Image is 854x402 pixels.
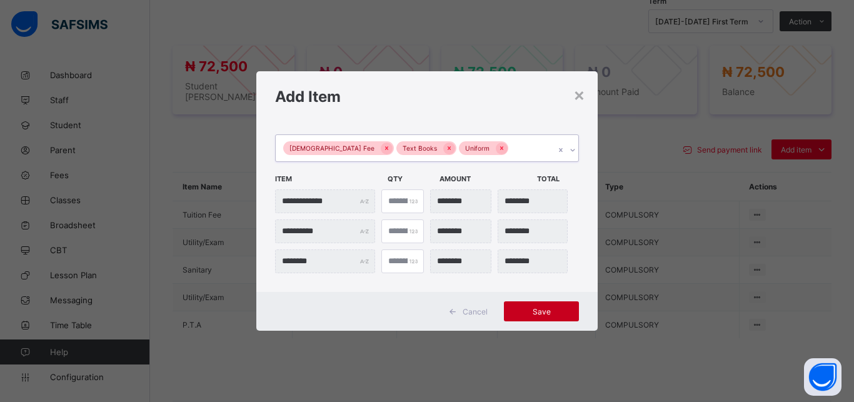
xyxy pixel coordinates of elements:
div: Text Books [396,141,443,156]
span: Amount [440,168,531,189]
div: × [573,84,585,105]
h1: Add Item [275,88,579,106]
div: Uniform [459,141,496,156]
span: Qty [388,168,433,189]
span: Item [275,168,381,189]
span: Save [513,307,570,316]
div: [DEMOGRAPHIC_DATA] Fee [283,141,381,156]
span: Cancel [463,307,488,316]
button: Open asap [804,358,841,396]
span: Total [537,168,583,189]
